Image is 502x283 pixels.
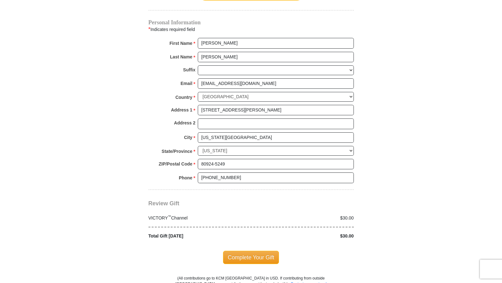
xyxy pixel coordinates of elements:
[145,233,251,239] div: Total Gift [DATE]
[168,214,171,218] sup: ™
[148,200,179,207] span: Review Gift
[162,147,192,156] strong: State/Province
[148,25,354,33] div: Indicates required field
[170,39,192,48] strong: First Name
[251,233,357,239] div: $30.00
[179,173,192,182] strong: Phone
[148,20,354,25] h4: Personal Information
[223,251,279,264] span: Complete Your Gift
[183,65,196,74] strong: Suffix
[181,79,192,88] strong: Email
[184,133,192,142] strong: City
[251,215,357,221] div: $30.00
[159,160,192,168] strong: ZIP/Postal Code
[145,215,251,221] div: VICTORY Channel
[174,118,196,127] strong: Address 2
[170,52,192,61] strong: Last Name
[175,93,192,102] strong: Country
[171,105,192,114] strong: Address 1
